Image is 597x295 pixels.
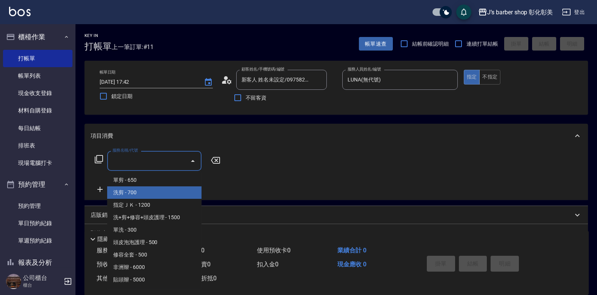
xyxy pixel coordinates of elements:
[464,70,480,85] button: 指定
[85,206,588,224] div: 店販銷售
[112,42,154,52] span: 上一筆訂單:#11
[85,124,588,148] div: 項目消費
[97,235,131,243] p: 隱藏業績明細
[479,70,500,85] button: 不指定
[3,27,72,47] button: 櫃檯作業
[475,5,556,20] button: J’s barber shop 彰化彰美
[3,154,72,172] a: 現場電腦打卡
[3,137,72,154] a: 排班表
[112,147,138,153] label: 服務名稱/代號
[100,69,115,75] label: 帳單日期
[85,41,112,52] h3: 打帳單
[97,261,130,268] span: 預收卡販賣 0
[3,175,72,194] button: 預約管理
[348,66,381,72] label: 服務人員姓名/編號
[337,261,366,268] span: 現金應收 0
[337,247,366,254] span: 業績合計 0
[91,211,113,219] p: 店販銷售
[107,249,202,261] span: 修容全套 - 500
[466,40,498,48] span: 連續打單結帳
[3,120,72,137] a: 每日結帳
[3,215,72,232] a: 單日預約紀錄
[3,50,72,67] a: 打帳單
[107,199,202,211] span: 指定ＪＫ - 1200
[246,94,267,102] span: 不留客資
[257,247,291,254] span: 使用預收卡 0
[412,40,449,48] span: 結帳前確認明細
[456,5,471,20] button: save
[487,8,553,17] div: J’s barber shop 彰化彰美
[9,7,31,16] img: Logo
[242,66,285,72] label: 顧客姓名/手機號碼/編號
[3,67,72,85] a: 帳單列表
[257,261,278,268] span: 扣入金 0
[107,174,202,186] span: 單剪 - 650
[111,92,132,100] span: 鎖定日期
[199,73,217,91] button: Choose date, selected date is 2025-09-20
[97,247,124,254] span: 服務消費 0
[187,155,199,167] button: Close
[107,261,202,273] span: 非洲辮 - 6000
[3,85,72,102] a: 現金收支登錄
[91,229,119,237] p: 預收卡販賣
[6,274,21,289] img: Person
[23,274,62,282] h5: 公司櫃台
[3,102,72,119] a: 材料自購登錄
[107,236,202,249] span: 頭皮泡泡護理 - 500
[3,253,72,272] button: 報表及分析
[107,224,202,236] span: 單洗 - 300
[100,76,196,88] input: YYYY/MM/DD hh:mm
[107,273,202,286] span: 貼頭辮 - 5000
[85,224,588,242] div: 預收卡販賣
[85,33,112,38] h2: Key In
[23,282,62,289] p: 櫃台
[107,186,202,199] span: 洗剪 - 700
[3,197,72,215] a: 預約管理
[91,132,113,140] p: 項目消費
[359,37,393,51] button: 帳單速查
[3,232,72,249] a: 單週預約紀錄
[559,5,588,19] button: 登出
[107,211,202,224] span: 洗+剪+修容+頭皮護理 - 1500
[97,275,136,282] span: 其他付款方式 0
